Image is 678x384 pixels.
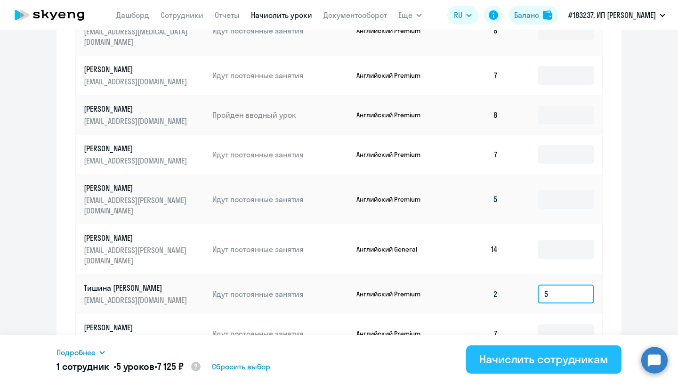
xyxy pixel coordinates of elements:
p: [EMAIL_ADDRESS][DOMAIN_NAME] [84,155,189,166]
p: Английский Premium [356,111,427,119]
p: Идут постоянные занятия [212,25,349,36]
p: Английский Premium [356,329,427,338]
p: Английский Premium [356,290,427,298]
span: Ещё [398,9,412,21]
p: Идут постоянные занятия [212,328,349,339]
button: RU [447,6,478,25]
p: Идут постоянные занятия [212,70,349,81]
p: [PERSON_NAME] [84,143,189,154]
p: [EMAIL_ADDRESS][DOMAIN_NAME] [84,116,189,126]
p: [EMAIL_ADDRESS][PERSON_NAME][DOMAIN_NAME] [84,245,189,266]
span: Сбросить выбор [212,361,270,372]
p: [PERSON_NAME] [84,183,189,193]
p: Тишина [PERSON_NAME] [84,283,189,293]
p: [PERSON_NAME] [84,64,189,74]
a: [PERSON_NAME][EMAIL_ADDRESS][PERSON_NAME][DOMAIN_NAME] [84,233,205,266]
div: Баланс [514,9,539,21]
td: 14 [440,224,506,274]
td: 7 [440,314,506,353]
p: [EMAIL_ADDRESS][PERSON_NAME][DOMAIN_NAME] [84,195,189,216]
p: Английский Premium [356,150,427,159]
h5: 1 сотрудник • • [56,360,202,374]
p: [EMAIL_ADDRESS][DOMAIN_NAME] [84,335,189,345]
p: Идут постоянные занятия [212,194,349,204]
td: 7 [440,135,506,174]
p: Идут постоянные занятия [212,244,349,254]
a: Тишина [PERSON_NAME][EMAIL_ADDRESS][DOMAIN_NAME] [84,283,205,305]
td: 5 [440,174,506,224]
p: Идут постоянные занятия [212,149,349,160]
a: [PERSON_NAME][EMAIL_ADDRESS][DOMAIN_NAME] [84,64,205,87]
td: 7 [440,56,506,95]
td: 8 [440,6,506,56]
p: [EMAIL_ADDRESS][DOMAIN_NAME] [84,295,189,305]
a: Документооборот [323,10,387,20]
p: [EMAIL_ADDRESS][DOMAIN_NAME] [84,76,189,87]
p: #183237, ИП [PERSON_NAME] [568,9,656,21]
button: Начислить сотрудникам [466,345,621,374]
p: [EMAIL_ADDRESS][MEDICAL_DATA][DOMAIN_NAME] [84,26,189,47]
a: [PERSON_NAME][EMAIL_ADDRESS][DOMAIN_NAME] [84,322,205,345]
a: [PERSON_NAME][EMAIL_ADDRESS][DOMAIN_NAME] [84,104,205,126]
p: Английский General [356,245,427,253]
p: Английский Premium [356,26,427,35]
button: Балансbalance [508,6,558,25]
p: [PERSON_NAME] [84,104,189,114]
a: [EMAIL_ADDRESS][MEDICAL_DATA][DOMAIN_NAME] [84,14,205,47]
p: Английский Premium [356,71,427,80]
p: [PERSON_NAME] [84,233,189,243]
span: 5 уроков [116,360,154,372]
p: Английский Premium [356,195,427,204]
a: Отчеты [215,10,240,20]
p: Идут постоянные занятия [212,289,349,299]
span: RU [454,9,462,21]
span: 7 125 ₽ [157,360,184,372]
td: 8 [440,95,506,135]
div: Начислить сотрудникам [479,351,608,367]
img: balance [543,10,552,20]
a: Сотрудники [161,10,203,20]
span: Подробнее [56,347,96,358]
p: Пройден вводный урок [212,110,349,120]
a: [PERSON_NAME][EMAIL_ADDRESS][PERSON_NAME][DOMAIN_NAME] [84,183,205,216]
a: Начислить уроки [251,10,312,20]
a: [PERSON_NAME][EMAIL_ADDRESS][DOMAIN_NAME] [84,143,205,166]
p: [PERSON_NAME] [84,322,189,333]
a: Дашборд [116,10,149,20]
td: 2 [440,274,506,314]
button: Ещё [398,6,422,25]
button: #183237, ИП [PERSON_NAME] [564,4,670,26]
